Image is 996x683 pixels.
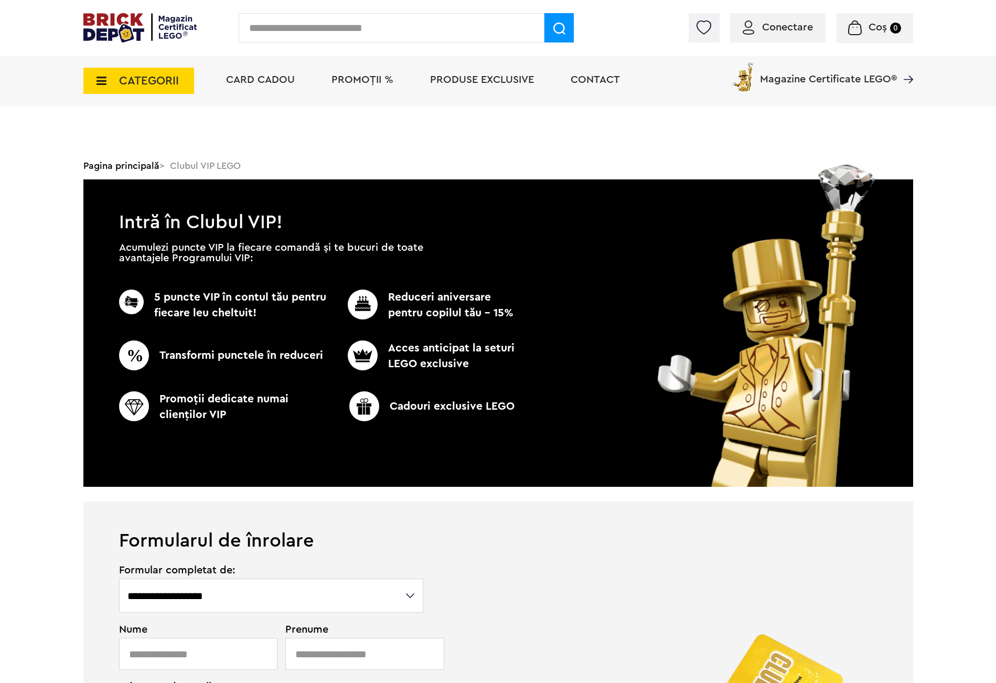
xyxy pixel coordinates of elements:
span: CATEGORII [119,75,179,87]
img: CC_BD_Green_chek_mark [348,290,378,319]
a: Card Cadou [226,74,295,85]
img: CC_BD_Green_chek_mark [119,340,149,370]
span: Conectare [762,22,813,33]
p: Reduceri aniversare pentru copilul tău - 15% [330,290,518,321]
p: Cadouri exclusive LEGO [326,391,538,421]
h1: Formularul de înrolare [83,501,913,550]
p: Acces anticipat la seturi LEGO exclusive [330,340,518,372]
span: Magazine Certificate LEGO® [760,60,897,84]
span: Nume [119,624,272,635]
a: Pagina principală [83,161,159,170]
a: Conectare [743,22,813,33]
img: CC_BD_Green_chek_mark [349,391,379,421]
span: Formular completat de: [119,565,425,575]
a: PROMOȚII % [331,74,393,85]
div: > Clubul VIP LEGO [83,152,913,179]
img: CC_BD_Green_chek_mark [348,340,378,370]
a: Produse exclusive [430,74,534,85]
span: Coș [869,22,887,33]
img: CC_BD_Green_chek_mark [119,391,149,421]
h1: Intră în Clubul VIP! [83,179,913,228]
small: 0 [890,23,901,34]
a: Magazine Certificate LEGO® [897,60,913,71]
p: Transformi punctele în reduceri [119,340,330,370]
img: CC_BD_Green_chek_mark [119,290,144,314]
p: 5 puncte VIP în contul tău pentru fiecare leu cheltuit! [119,290,330,321]
img: vip_page_image [643,165,891,487]
p: Promoţii dedicate numai clienţilor VIP [119,391,330,423]
a: Contact [571,74,620,85]
p: Acumulezi puncte VIP la fiecare comandă și te bucuri de toate avantajele Programului VIP: [119,242,423,263]
span: Prenume [285,624,425,635]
